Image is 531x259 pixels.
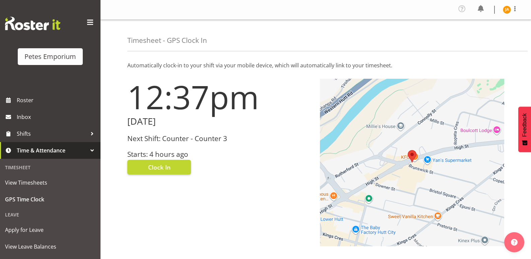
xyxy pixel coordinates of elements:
[127,79,312,115] h1: 12:37pm
[2,160,99,174] div: Timesheet
[24,52,76,62] div: Petes Emporium
[5,225,95,235] span: Apply for Leave
[2,208,99,221] div: Leave
[503,6,511,14] img: jeseryl-armstrong10788.jpg
[17,112,97,122] span: Inbox
[17,129,87,139] span: Shifts
[5,17,60,30] img: Rosterit website logo
[2,221,99,238] a: Apply for Leave
[511,239,518,246] img: help-xxl-2.png
[127,116,312,127] h2: [DATE]
[17,95,97,105] span: Roster
[127,150,312,158] h3: Starts: 4 hours ago
[127,61,504,69] p: Automatically clock-in to your shift via your mobile device, which will automatically link to you...
[127,135,312,142] h3: Next Shift: Counter - Counter 3
[17,145,87,155] span: Time & Attendance
[5,194,95,204] span: GPS Time Clock
[2,174,99,191] a: View Timesheets
[5,178,95,188] span: View Timesheets
[127,37,207,44] h4: Timesheet - GPS Clock In
[127,160,191,175] button: Clock In
[518,107,531,152] button: Feedback - Show survey
[2,238,99,255] a: View Leave Balances
[148,163,171,172] span: Clock In
[522,113,528,137] span: Feedback
[5,242,95,252] span: View Leave Balances
[2,191,99,208] a: GPS Time Clock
